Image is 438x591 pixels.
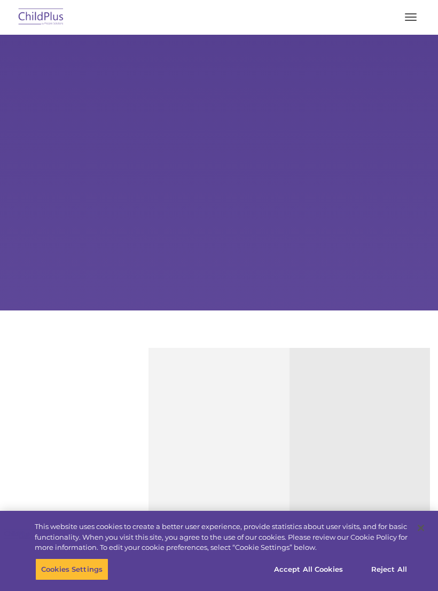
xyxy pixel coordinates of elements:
button: Cookies Settings [35,558,108,580]
button: Reject All [356,558,423,580]
div: This website uses cookies to create a better user experience, provide statistics about user visit... [35,522,408,553]
button: Close [409,516,433,540]
img: ChildPlus by Procare Solutions [16,5,66,30]
button: Accept All Cookies [268,558,349,580]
